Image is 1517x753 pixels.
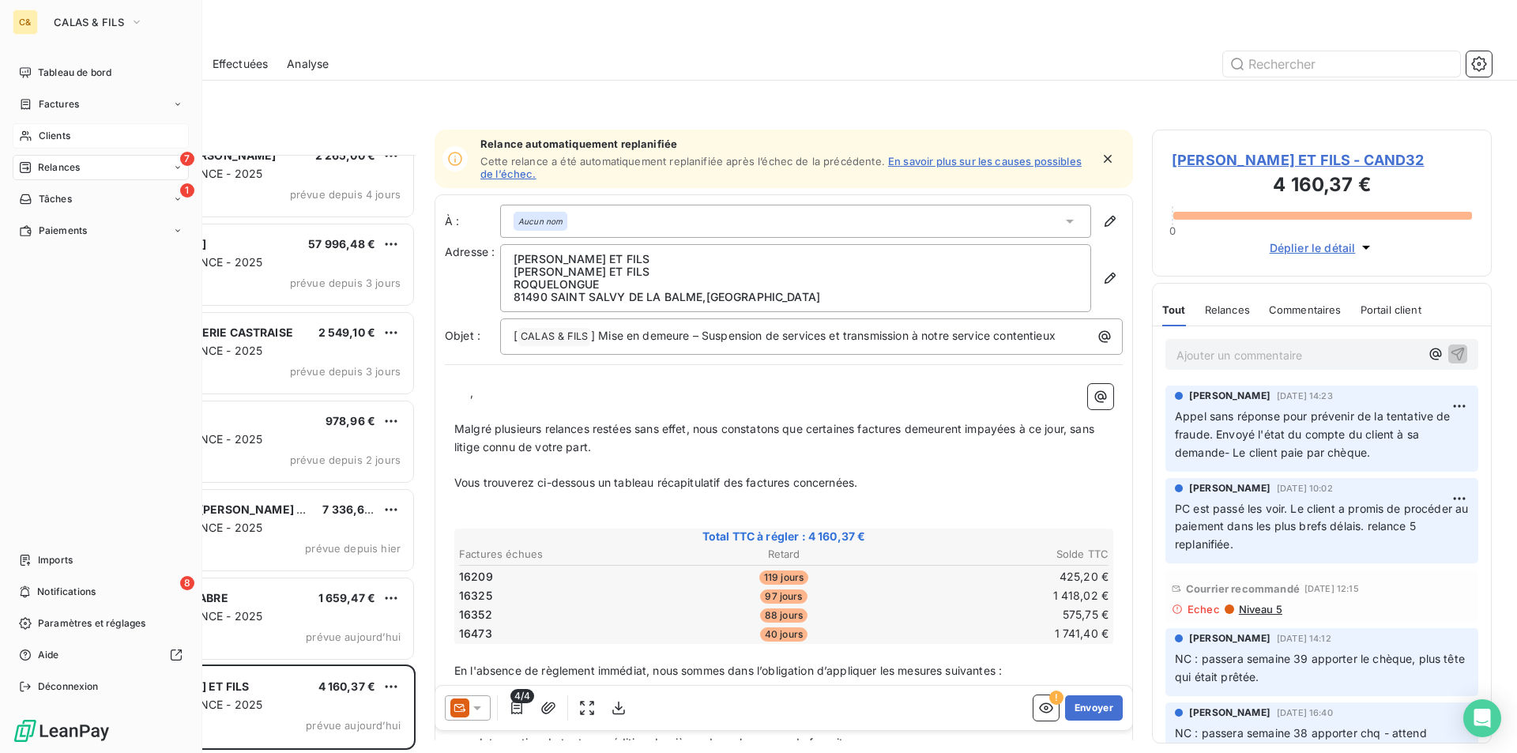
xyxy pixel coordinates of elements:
div: Open Intercom Messenger [1463,699,1501,737]
span: [DATE] 10:02 [1277,484,1333,493]
a: En savoir plus sur les causes possibles de l’échec. [480,155,1082,180]
span: 4 160,37 € [318,680,376,693]
p: [PERSON_NAME] ET FILS [514,253,1078,265]
td: 1 418,02 € [894,587,1109,604]
span: Factures [39,97,79,111]
h3: 4 160,37 € [1172,171,1472,202]
span: 7 336,63 € [322,503,382,516]
td: 425,20 € [894,568,1109,585]
span: Relances [1205,303,1250,316]
p: [PERSON_NAME] ET FILS [514,265,1078,278]
span: prévue depuis hier [305,542,401,555]
button: Envoyer [1065,695,1123,721]
span: 978,96 € [326,414,375,427]
span: prévue depuis 3 jours [290,277,401,289]
span: 97 jours [760,589,807,604]
span: Niveau 5 [1237,603,1282,616]
span: Total TTC à régler : 4 160,37 € [457,529,1111,544]
span: Appel sans réponse pour prévenir de la tentative de fraude. Envoyé l'état du compte du client à s... [1175,409,1454,459]
span: Commentaires [1269,303,1342,316]
span: CALAS & FILS [518,328,590,346]
p: 81490 SAINT SALVY DE LA BALME , [GEOGRAPHIC_DATA] [514,291,1078,303]
input: Rechercher [1223,51,1460,77]
span: Déconnexion [38,680,99,694]
button: Déplier le détail [1265,239,1380,257]
span: Paiements [39,224,87,238]
span: Malgré plusieurs relances restées sans effet, nous constatons que certaines factures demeurent im... [454,422,1097,454]
span: 2 549,10 € [318,326,376,339]
span: 88 jours [760,608,807,623]
span: Courrier recommandé [1186,582,1300,595]
span: prévue aujourd’hui [306,631,401,643]
span: Tout [1162,303,1186,316]
span: Analyse [287,56,329,72]
span: Relance automatiquement replanifiée [480,137,1090,150]
span: 119 jours [759,570,808,585]
span: Déplier le détail [1270,239,1356,256]
th: Factures échues [458,546,674,563]
span: [PERSON_NAME] ET FILS - CAND32 [1172,149,1472,171]
th: Solde TTC [894,546,1109,563]
span: prévue depuis 4 jours [290,188,401,201]
span: ETS SENEGATS [PERSON_NAME] ET FILS [111,503,337,516]
span: 0 [1169,224,1176,237]
span: Cette relance a été automatiquement replanifiée après l’échec de la précédente. [480,155,885,168]
span: Aide [38,648,59,662]
span: Objet : [445,329,480,342]
img: Logo LeanPay [13,718,111,744]
span: [DATE] 14:12 [1277,634,1331,643]
span: 40 jours [760,627,807,642]
span: [PERSON_NAME] [1189,389,1270,403]
span: Effectuées [213,56,269,72]
td: 1 741,40 € [894,625,1109,642]
span: [PERSON_NAME] [1189,481,1270,495]
span: 1 659,47 € [318,591,376,604]
span: prévue depuis 3 jours [290,365,401,378]
td: 575,75 € [894,606,1109,623]
span: [ [514,329,518,342]
span: 16473 [459,626,492,642]
span: CALAS & FILS [54,16,124,28]
span: 8 [180,576,194,590]
span: 16352 [459,607,492,623]
span: Notifications [37,585,96,599]
span: 4/4 [510,689,534,703]
a: Aide [13,642,189,668]
span: NC : passera semaine 39 apporter le chèque, plus tête qui était prêtée. [1175,652,1468,683]
span: PC est passé les voir. Le client a promis de procéder au paiement dans les plus brefs délais. rel... [1175,502,1472,552]
span: En l'absence de règlement immédiat, nous sommes dans l’obligation d’appliquer les mesures suivant... [454,664,1002,677]
span: ] Mise en demeure – Suspension de services et transmission à notre service contentieux [591,329,1056,342]
span: 1 [180,183,194,198]
span: [PERSON_NAME] [1189,706,1270,720]
label: À : [445,213,500,229]
span: 16325 [459,588,492,604]
span: Tâches [39,192,72,206]
div: grid [76,155,416,753]
span: 7 [180,152,194,166]
span: prévue aujourd’hui [306,719,401,732]
span: prévue depuis 2 jours [290,454,401,466]
span: , [470,386,473,399]
span: Echec [1188,603,1220,616]
span: Paramètres et réglages [38,616,145,631]
span: 57 996,48 € [308,237,375,250]
span: Portail client [1361,303,1421,316]
th: Retard [676,546,891,563]
span: Adresse : [445,245,495,258]
span: Clients [39,129,70,143]
span: [DATE] 16:40 [1277,708,1333,717]
span: • Interruption de toute expédition de pièces de rechange ou de fournitures. [454,736,869,749]
span: Imports [38,553,73,567]
span: Tableau de bord [38,66,111,80]
span: [PERSON_NAME] [1189,631,1270,646]
span: 2 265,00 € [315,149,376,162]
span: Relances [38,160,80,175]
span: [DATE] 14:23 [1277,391,1333,401]
span: [DATE] 12:15 [1304,584,1359,593]
span: 16209 [459,569,493,585]
em: Aucun nom [518,216,563,227]
p: ROQUELONGUE [514,278,1078,291]
span: Vous trouverez ci-dessous un tableau récapitulatif des factures concernées. [454,476,857,489]
div: C& [13,9,38,35]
